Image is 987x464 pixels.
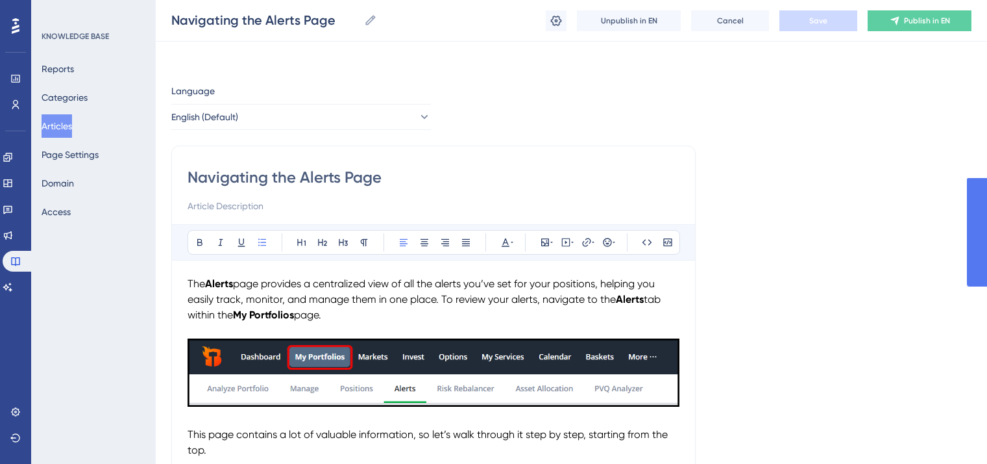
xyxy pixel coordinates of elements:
button: Save [779,10,857,31]
button: Reports [42,57,74,81]
button: English (Default) [171,104,431,130]
span: page. [294,309,321,321]
strong: Alerts [205,277,233,290]
button: Categories [42,86,88,109]
iframe: UserGuiding AI Assistant Launcher [932,413,971,452]
span: English (Default) [171,109,238,125]
strong: My Portfolios [233,309,294,321]
button: Page Settings [42,143,99,166]
button: Access [42,200,71,224]
span: This page contains a lot of valuable information, so let’s walk through it step by step, starting... [188,428,670,456]
input: Article Description [188,198,679,214]
span: Publish in EN [904,16,950,26]
span: Save [809,16,827,26]
button: Unpublish in EN [577,10,681,31]
button: Articles [42,114,72,138]
strong: Alerts [616,293,644,305]
span: Language [171,83,215,99]
button: Domain [42,172,74,195]
div: KNOWLEDGE BASE [42,31,109,42]
input: Article Name [171,11,359,29]
span: The [188,277,205,290]
span: Unpublish in EN [601,16,657,26]
span: page provides a centralized view of all the alerts you’ve set for your positions, helping you eas... [188,277,657,305]
input: Article Title [188,167,679,188]
span: Cancel [717,16,744,26]
button: Cancel [691,10,769,31]
button: Publish in EN [868,10,971,31]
